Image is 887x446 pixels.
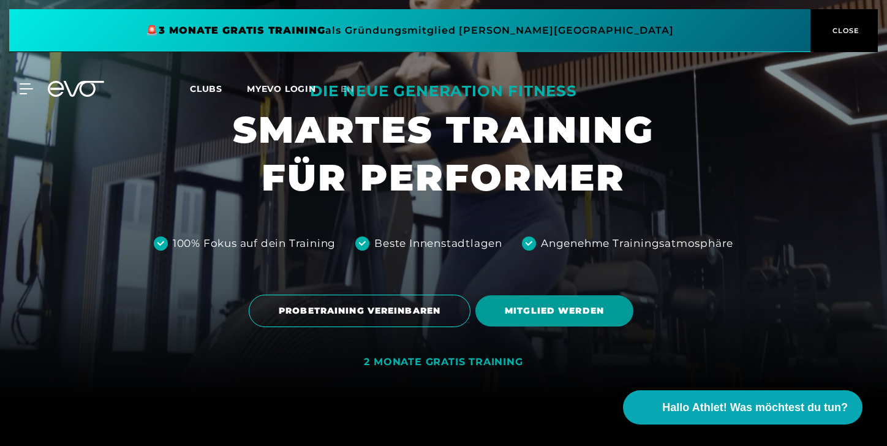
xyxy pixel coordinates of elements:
h1: SMARTES TRAINING FÜR PERFORMER [233,106,654,202]
div: Angenehme Trainingsatmosphäre [541,236,733,252]
button: Hallo Athlet! Was möchtest du tun? [623,390,862,425]
a: MYEVO LOGIN [247,83,316,94]
div: 2 MONATE GRATIS TRAINING [364,356,523,369]
div: 100% Fokus auf dein Training [173,236,336,252]
button: CLOSE [810,9,878,52]
span: Clubs [190,83,222,94]
a: PROBETRAINING VEREINBAREN [249,285,475,336]
span: PROBETRAINING VEREINBAREN [279,304,440,317]
a: en [341,82,369,96]
a: Clubs [190,83,247,94]
div: Beste Innenstadtlagen [374,236,502,252]
span: MITGLIED WERDEN [505,304,604,317]
span: CLOSE [829,25,859,36]
span: en [341,83,354,94]
a: MITGLIED WERDEN [475,286,638,336]
span: Hallo Athlet! Was möchtest du tun? [662,399,848,416]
